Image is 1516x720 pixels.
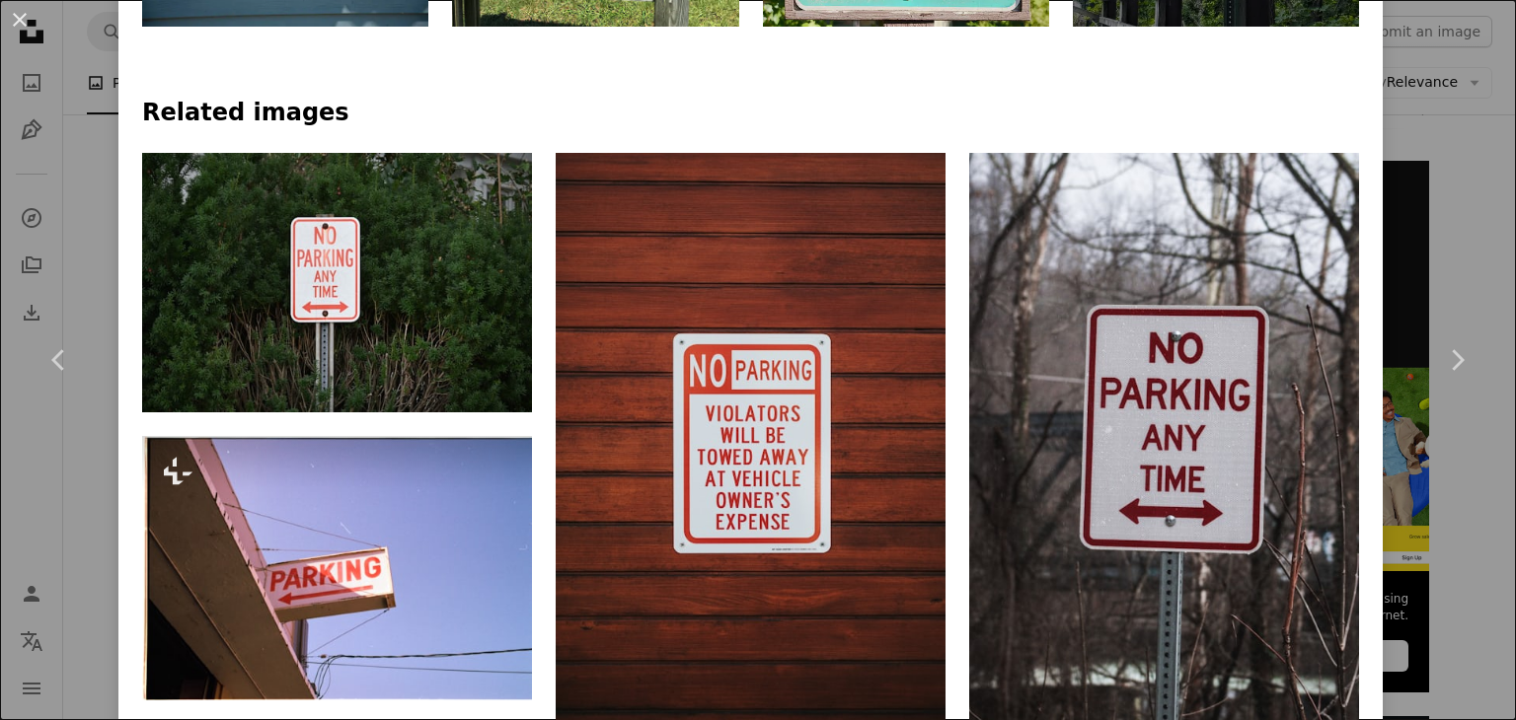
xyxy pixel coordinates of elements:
a: Next [1398,265,1516,455]
a: No Parking signage [556,436,946,454]
h4: Related images [142,98,1359,129]
a: Parking sign points left. [142,558,532,576]
img: a red and white sign that says no parking any time [142,153,532,412]
a: a red and white sign that says no parking any time [142,273,532,291]
a: A red and white sign that says no parking any time [969,436,1359,454]
img: Parking sign points left. [142,436,532,700]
